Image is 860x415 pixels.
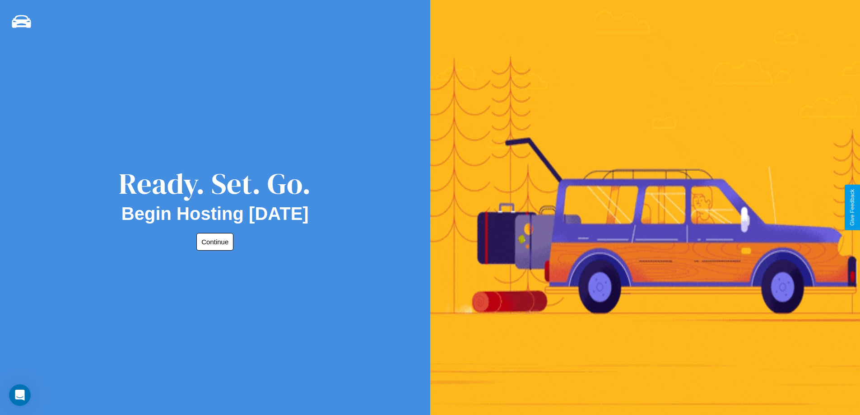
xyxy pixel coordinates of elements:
iframe: Intercom live chat [9,384,31,406]
h2: Begin Hosting [DATE] [121,204,309,224]
button: Continue [196,233,233,251]
div: Give Feedback [849,189,855,226]
div: Ready. Set. Go. [119,163,311,204]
